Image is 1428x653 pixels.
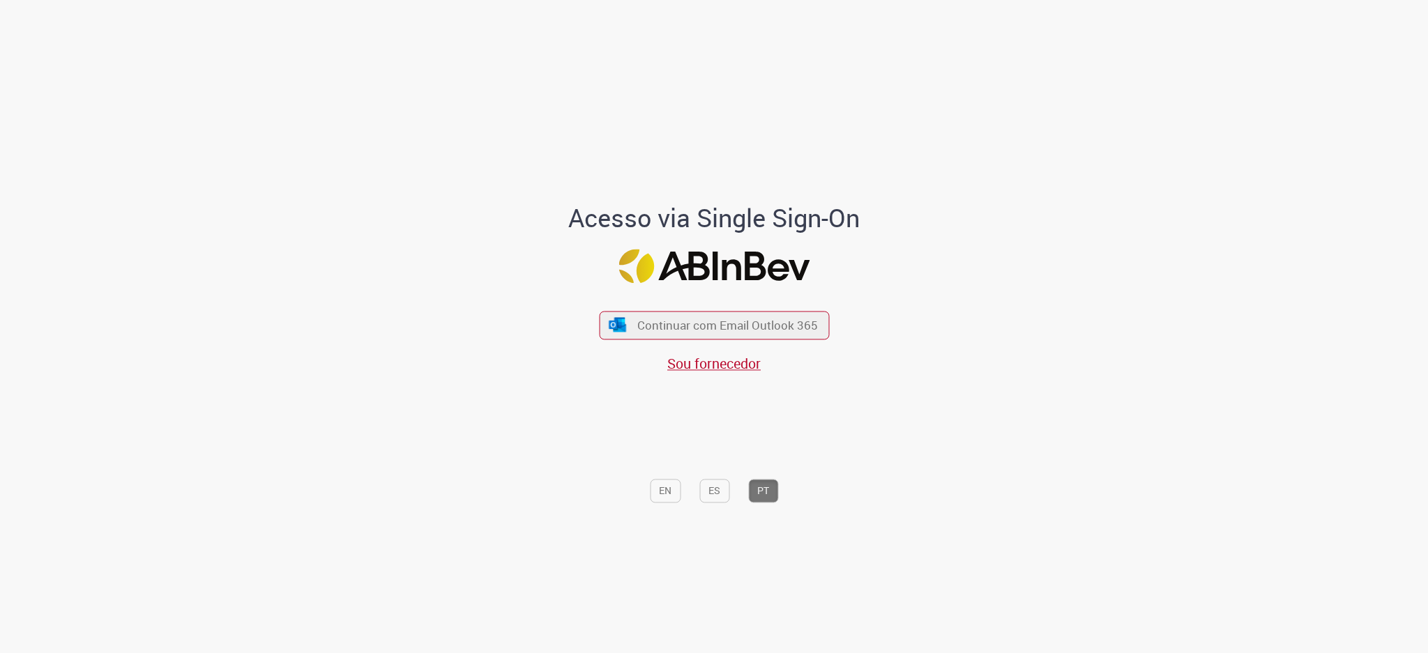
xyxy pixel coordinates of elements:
button: PT [748,479,778,503]
a: Sou fornecedor [667,354,761,373]
img: ícone Azure/Microsoft 360 [608,318,628,332]
img: Logo ABInBev [618,249,810,283]
span: Continuar com Email Outlook 365 [637,317,818,333]
button: ícone Azure/Microsoft 360 Continuar com Email Outlook 365 [599,311,829,339]
button: ES [699,479,729,503]
button: EN [650,479,681,503]
h1: Acesso via Single Sign-On [521,205,908,233]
